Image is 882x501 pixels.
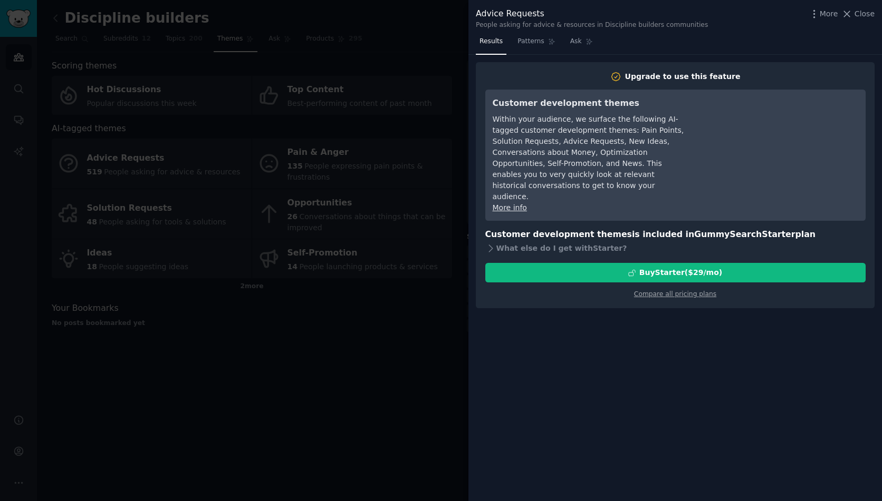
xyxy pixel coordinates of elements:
h3: Customer development themes [493,97,685,110]
span: Patterns [517,37,544,46]
div: Buy Starter ($ 29 /mo ) [639,267,722,278]
span: GummySearch Starter [694,229,795,239]
span: Ask [570,37,582,46]
a: Ask [567,33,597,55]
button: More [809,8,838,19]
div: Within your audience, we surface the following AI-tagged customer development themes: Pain Points... [493,114,685,202]
a: More info [493,203,527,212]
button: BuyStarter($29/mo) [485,263,866,282]
div: What else do I get with Starter ? [485,241,866,256]
span: Results [480,37,503,46]
div: Advice Requests [476,7,708,21]
button: Close [841,8,875,19]
h3: Customer development themes is included in plan [485,228,866,241]
div: People asking for advice & resources in Discipline builders communities [476,21,708,30]
iframe: YouTube video player [700,97,858,176]
a: Compare all pricing plans [634,290,716,298]
a: Patterns [514,33,559,55]
a: Results [476,33,506,55]
span: More [820,8,838,19]
span: Close [855,8,875,19]
div: Upgrade to use this feature [625,71,741,82]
